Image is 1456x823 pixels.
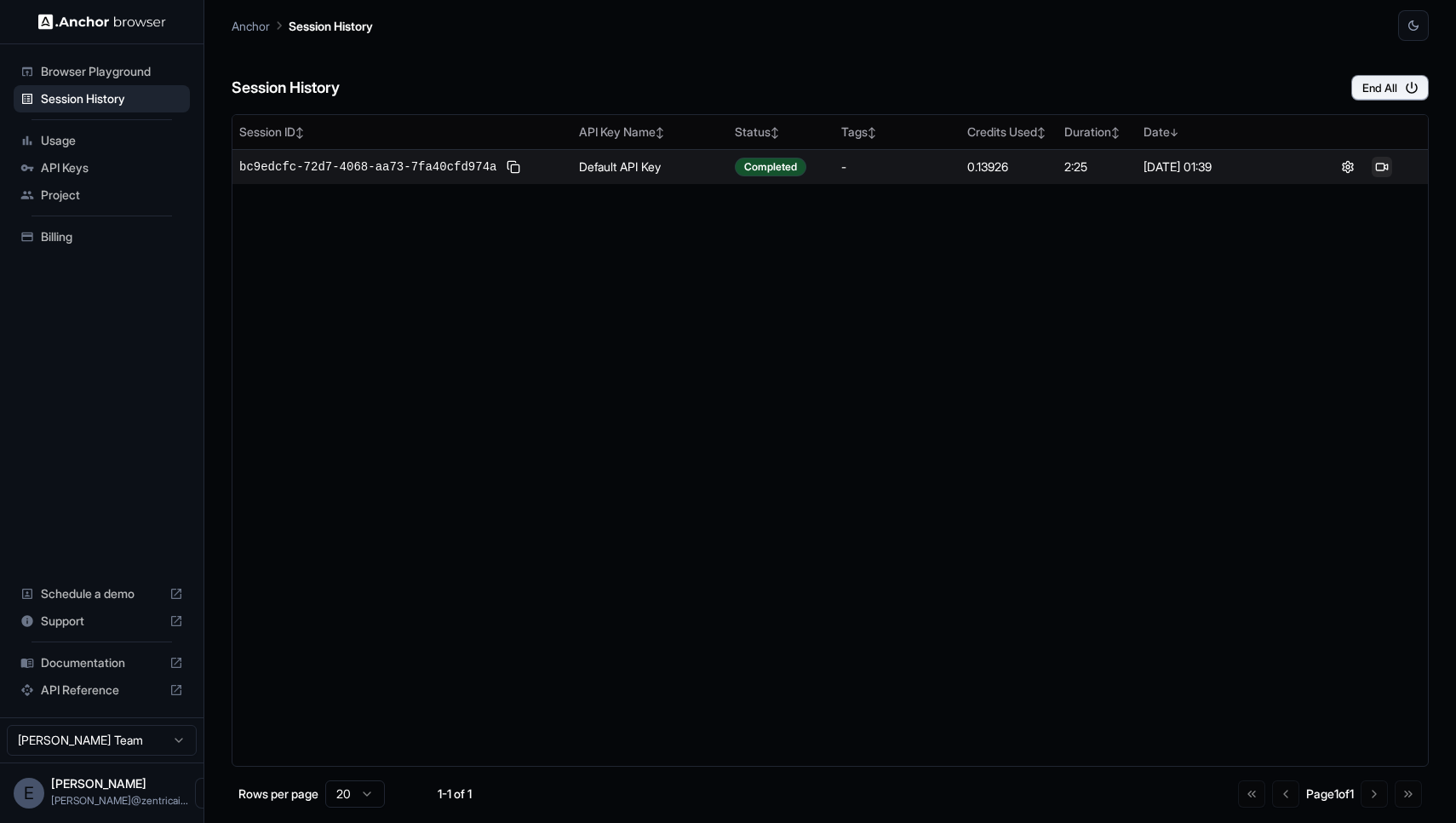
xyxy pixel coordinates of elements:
[41,228,183,245] span: Billing
[41,585,163,602] span: Schedule a demo
[232,16,373,35] nav: breadcrumb
[1037,126,1046,139] span: ↕
[1351,75,1429,101] button: End All
[1111,126,1120,139] span: ↕
[14,181,190,209] div: Project
[41,90,183,107] span: Session History
[51,776,146,791] span: Eric Fondren
[14,85,190,112] div: Session History
[14,154,190,181] div: API Keys
[14,58,190,85] div: Browser Playground
[1144,124,1295,141] div: Date
[14,223,190,250] div: Billing
[41,613,163,630] span: Support
[41,159,183,176] span: API Keys
[841,124,954,141] div: Tags
[232,17,270,35] p: Anchor
[41,654,163,671] span: Documentation
[232,76,340,101] h6: Session History
[572,149,727,184] td: Default API Key
[967,158,1051,176] div: 0.13926
[579,124,720,141] div: API Key Name
[656,126,664,139] span: ↕
[295,126,304,139] span: ↕
[41,682,163,699] span: API Reference
[14,649,190,676] div: Documentation
[868,126,876,139] span: ↕
[1306,786,1354,803] div: Page 1 of 1
[771,126,779,139] span: ↕
[238,786,318,803] p: Rows per page
[14,607,190,635] div: Support
[289,17,373,35] p: Session History
[14,580,190,607] div: Schedule a demo
[1144,158,1295,176] div: [DATE] 01:39
[1064,158,1129,176] div: 2:25
[14,127,190,154] div: Usage
[967,124,1051,141] div: Credits Used
[195,778,226,809] button: Open menu
[41,132,183,149] span: Usage
[412,786,497,803] div: 1-1 of 1
[239,158,496,176] span: bc9edcfc-72d7-4068-aa73-7fa40cfd974a
[1064,124,1129,141] div: Duration
[41,187,183,204] span: Project
[239,124,565,141] div: Session ID
[14,676,190,704] div: API Reference
[51,794,188,807] span: eric@zentricai.com
[38,14,166,30] img: Anchor Logo
[14,778,44,809] div: E
[841,158,954,176] div: -
[1170,126,1178,139] span: ↓
[735,124,828,141] div: Status
[41,63,183,80] span: Browser Playground
[735,158,806,176] div: Completed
